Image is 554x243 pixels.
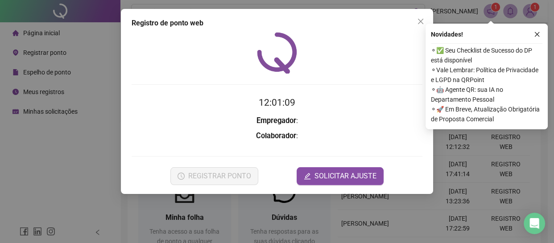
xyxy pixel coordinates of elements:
[256,116,296,125] strong: Empregador
[257,32,297,74] img: QRPoint
[297,167,384,185] button: editSOLICITAR AJUSTE
[413,14,428,29] button: Close
[170,167,258,185] button: REGISTRAR PONTO
[132,115,422,127] h3: :
[314,171,376,181] span: SOLICITAR AJUSTE
[524,213,545,234] div: Open Intercom Messenger
[417,18,424,25] span: close
[132,18,422,29] div: Registro de ponto web
[431,29,463,39] span: Novidades !
[431,104,542,124] span: ⚬ 🚀 Em Breve, Atualização Obrigatória de Proposta Comercial
[534,31,540,37] span: close
[431,85,542,104] span: ⚬ 🤖 Agente QR: sua IA no Departamento Pessoal
[132,130,422,142] h3: :
[256,132,296,140] strong: Colaborador
[431,45,542,65] span: ⚬ ✅ Seu Checklist de Sucesso do DP está disponível
[259,97,295,108] time: 12:01:09
[304,173,311,180] span: edit
[431,65,542,85] span: ⚬ Vale Lembrar: Política de Privacidade e LGPD na QRPoint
